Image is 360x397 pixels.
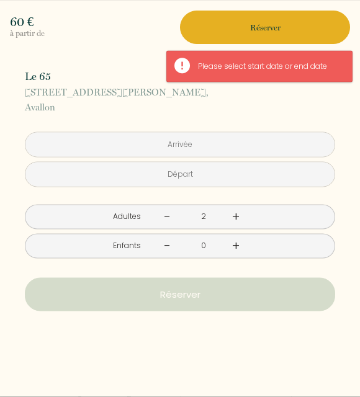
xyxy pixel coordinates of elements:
[25,133,335,157] input: Arrivée
[164,207,171,226] a: -
[184,22,346,33] p: Réserver
[232,207,240,226] a: +
[25,163,335,187] input: Départ
[164,236,171,256] a: -
[10,28,178,39] p: à partir de
[190,211,217,223] div: 2
[198,61,340,73] div: Please select start date or end date
[25,278,335,311] button: Réserver
[29,287,331,302] p: Réserver
[190,240,217,252] div: 0
[180,11,350,44] button: Réserver
[25,85,335,115] p: Avallon
[10,16,178,28] p: 60 €
[113,240,141,252] div: Enfants
[25,85,335,100] span: [STREET_ADDRESS][PERSON_NAME],
[113,211,141,223] div: Adultes
[232,236,240,256] a: +
[25,68,335,85] p: Le 65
